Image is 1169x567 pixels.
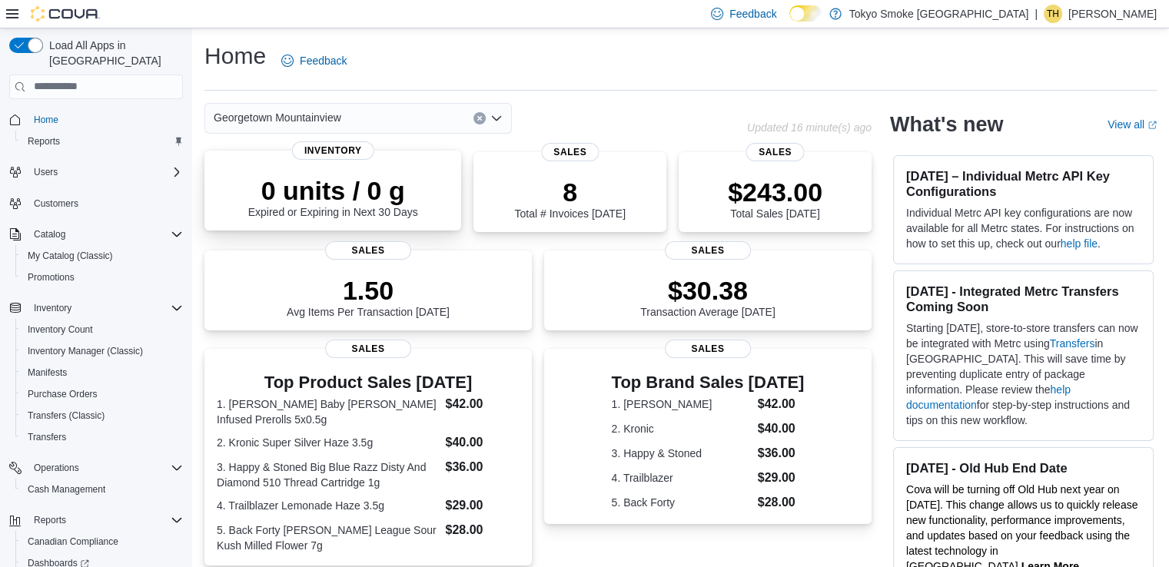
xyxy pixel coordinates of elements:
button: My Catalog (Classic) [15,245,189,267]
span: Load All Apps in [GEOGRAPHIC_DATA] [43,38,183,68]
div: Total # Invoices [DATE] [514,177,625,220]
button: Customers [3,192,189,214]
span: Users [34,166,58,178]
p: 1.50 [287,275,450,306]
a: Reports [22,132,66,151]
a: Customers [28,194,85,213]
a: Transfers [1050,337,1095,350]
span: Inventory Manager (Classic) [22,342,183,360]
span: Feedback [729,6,776,22]
span: Catalog [28,225,183,244]
span: Inventory [292,141,374,160]
button: Inventory [28,299,78,317]
span: Operations [34,462,79,474]
span: Reports [28,135,60,148]
dt: 5. Back Forty [PERSON_NAME] League Sour Kush Milled Flower 7g [217,522,439,553]
button: Catalog [3,224,189,245]
span: Sales [665,340,751,358]
p: Tokyo Smoke [GEOGRAPHIC_DATA] [849,5,1029,23]
dd: $42.00 [758,395,805,413]
a: Home [28,111,65,129]
button: Transfers [15,426,189,448]
span: Georgetown Mountainview [214,108,341,127]
p: | [1034,5,1038,23]
button: Inventory Manager (Classic) [15,340,189,362]
div: Expired or Expiring in Next 30 Days [248,175,418,218]
dd: $42.00 [445,395,519,413]
button: Open list of options [490,112,503,124]
span: Manifests [22,363,183,382]
span: Customers [28,194,183,213]
h3: Top Brand Sales [DATE] [612,373,805,392]
span: Cash Management [22,480,183,499]
span: Customers [34,197,78,210]
span: Inventory [34,302,71,314]
a: Manifests [22,363,73,382]
span: TH [1047,5,1059,23]
a: View allExternal link [1108,118,1157,131]
p: Updated 16 minute(s) ago [747,121,872,134]
a: Cash Management [22,480,111,499]
p: 8 [514,177,625,207]
dd: $29.00 [445,496,519,515]
a: help file [1061,237,1098,250]
button: Reports [15,131,189,152]
span: Inventory Manager (Classic) [28,345,143,357]
dt: 5. Back Forty [612,495,752,510]
button: Purchase Orders [15,383,189,405]
a: Canadian Compliance [22,532,125,551]
span: Inventory Count [22,320,183,339]
span: Reports [34,514,66,526]
span: My Catalog (Classic) [22,247,183,265]
a: Promotions [22,268,81,287]
span: Reports [22,132,183,151]
span: Home [34,114,58,126]
button: Clear input [473,112,486,124]
button: Home [3,108,189,131]
span: Purchase Orders [22,385,183,403]
a: help documentation [906,383,1071,411]
button: Manifests [15,362,189,383]
button: Users [28,163,64,181]
span: Cash Management [28,483,105,496]
span: Transfers [28,431,66,443]
p: Individual Metrc API key configurations are now available for all Metrc states. For instructions ... [906,205,1141,251]
p: $243.00 [728,177,822,207]
dd: $40.00 [758,419,805,438]
dt: 1. [PERSON_NAME] Baby [PERSON_NAME] Infused Prerolls 5x0.5g [217,396,439,427]
dd: $36.00 [445,458,519,476]
span: Purchase Orders [28,388,98,400]
dd: $28.00 [758,493,805,512]
span: Operations [28,459,183,477]
dt: 2. Kronic Super Silver Haze 3.5g [217,435,439,450]
dt: 2. Kronic [612,421,752,436]
dd: $28.00 [445,521,519,539]
h3: Top Product Sales [DATE] [217,373,520,392]
h3: [DATE] - Integrated Metrc Transfers Coming Soon [906,283,1141,314]
button: Promotions [15,267,189,288]
dd: $36.00 [758,444,805,463]
dd: $40.00 [445,433,519,452]
button: Canadian Compliance [15,531,189,552]
div: Total Sales [DATE] [728,177,822,220]
button: Transfers (Classic) [15,405,189,426]
p: $30.38 [640,275,775,306]
span: My Catalog (Classic) [28,250,113,262]
dt: 3. Happy & Stoned Big Blue Razz Disty And Diamond 510 Thread Cartridge 1g [217,459,439,490]
div: Avg Items Per Transaction [DATE] [287,275,450,318]
div: Transaction Average [DATE] [640,275,775,318]
span: Canadian Compliance [28,535,118,548]
span: Inventory [28,299,183,317]
dt: 4. Trailblazer Lemonade Haze 3.5g [217,498,439,513]
span: Canadian Compliance [22,532,183,551]
span: Manifests [28,366,67,379]
button: Users [3,161,189,183]
span: Promotions [22,268,183,287]
span: Feedback [300,53,347,68]
span: Sales [325,241,411,260]
input: Dark Mode [789,5,822,22]
p: Starting [DATE], store-to-store transfers can now be integrated with Metrc using in [GEOGRAPHIC_D... [906,320,1141,428]
svg: External link [1147,121,1157,130]
span: Home [28,110,183,129]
